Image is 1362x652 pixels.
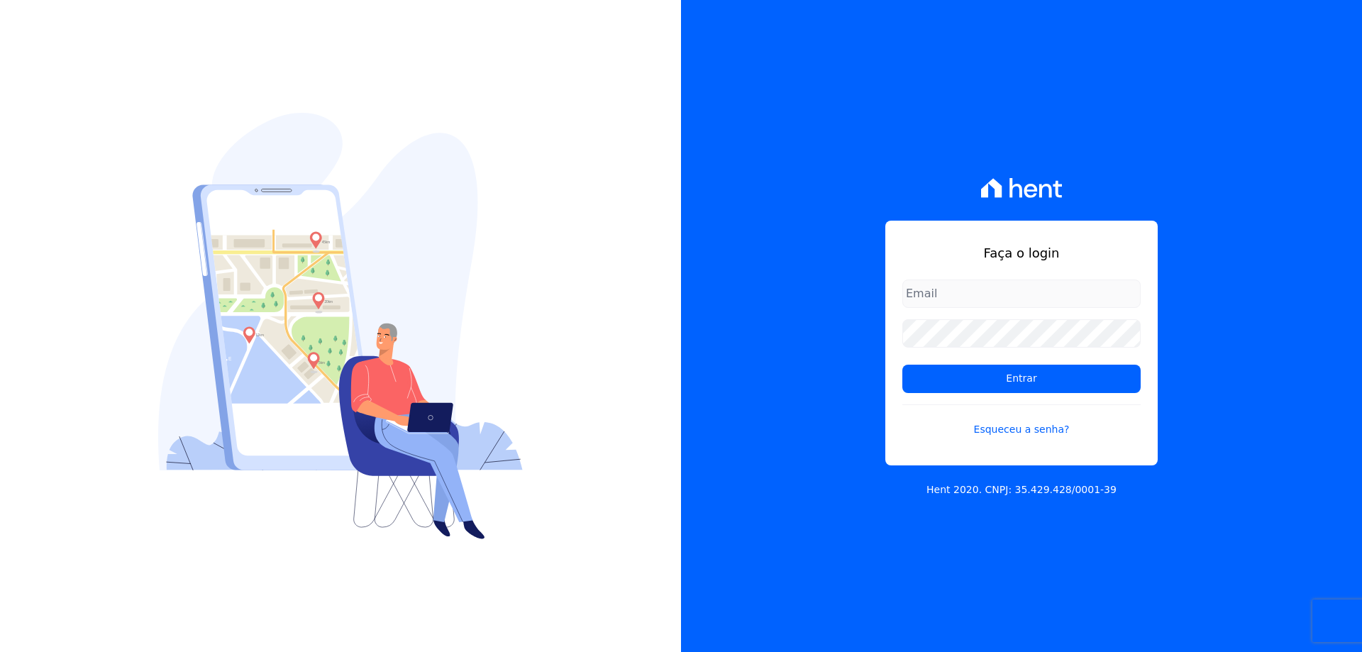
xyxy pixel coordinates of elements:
[158,113,523,539] img: Login
[926,482,1117,497] p: Hent 2020. CNPJ: 35.429.428/0001-39
[902,404,1141,437] a: Esqueceu a senha?
[902,280,1141,308] input: Email
[902,365,1141,393] input: Entrar
[902,243,1141,263] h1: Faça o login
